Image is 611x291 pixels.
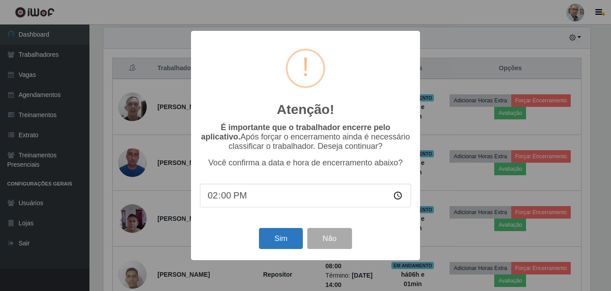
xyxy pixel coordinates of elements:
h2: Atenção! [277,101,334,118]
b: É importante que o trabalhador encerre pelo aplicativo. [201,123,390,141]
button: Sim [259,228,302,249]
button: Não [307,228,352,249]
p: Após forçar o encerramento ainda é necessário classificar o trabalhador. Deseja continuar? [200,123,411,151]
p: Você confirma a data e hora de encerramento abaixo? [200,158,411,168]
